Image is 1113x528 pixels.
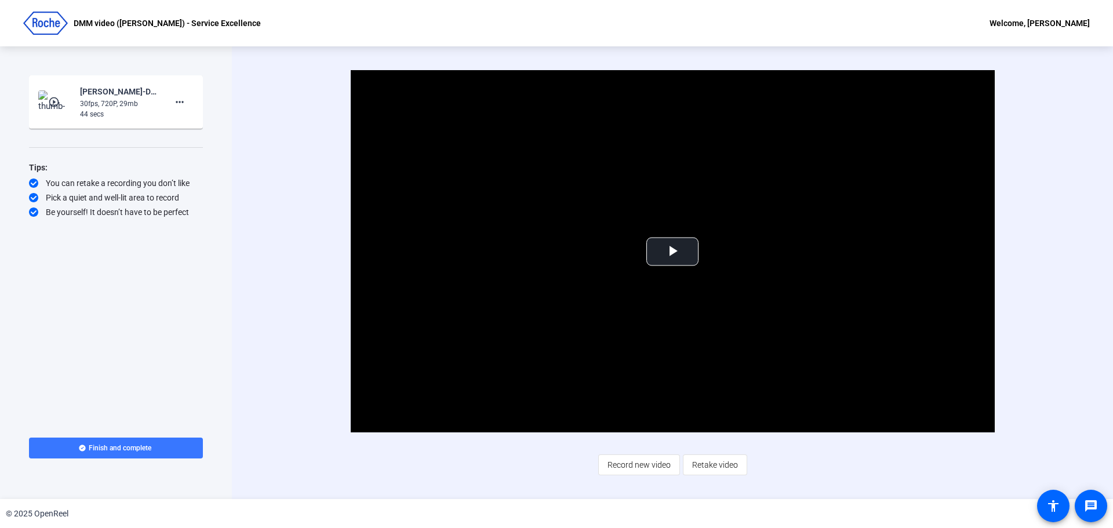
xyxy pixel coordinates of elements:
[173,95,187,109] mat-icon: more_horiz
[29,177,203,189] div: You can retake a recording you don’t like
[1046,499,1060,513] mat-icon: accessibility
[351,70,995,432] div: Video Player
[683,454,747,475] button: Retake video
[6,508,68,520] div: © 2025 OpenReel
[646,237,699,265] button: Play Video
[598,454,680,475] button: Record new video
[1084,499,1098,513] mat-icon: message
[80,99,158,109] div: 30fps, 720P, 29mb
[38,90,72,114] img: thumb-nail
[23,12,68,35] img: OpenReel logo
[608,454,671,476] span: Record new video
[29,206,203,218] div: Be yourself! It doesn’t have to be perfect
[29,192,203,203] div: Pick a quiet and well-lit area to record
[990,16,1090,30] div: Welcome, [PERSON_NAME]
[29,161,203,174] div: Tips:
[74,16,261,30] p: DMM video ([PERSON_NAME]) - Service Excellence
[692,454,738,476] span: Retake video
[80,109,158,119] div: 44 secs
[80,85,158,99] div: [PERSON_NAME]-DMM video -[PERSON_NAME]- - Service Excelle-DMM video -[PERSON_NAME]- - Service Exc...
[48,96,62,108] mat-icon: play_circle_outline
[89,443,151,453] span: Finish and complete
[29,438,203,458] button: Finish and complete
